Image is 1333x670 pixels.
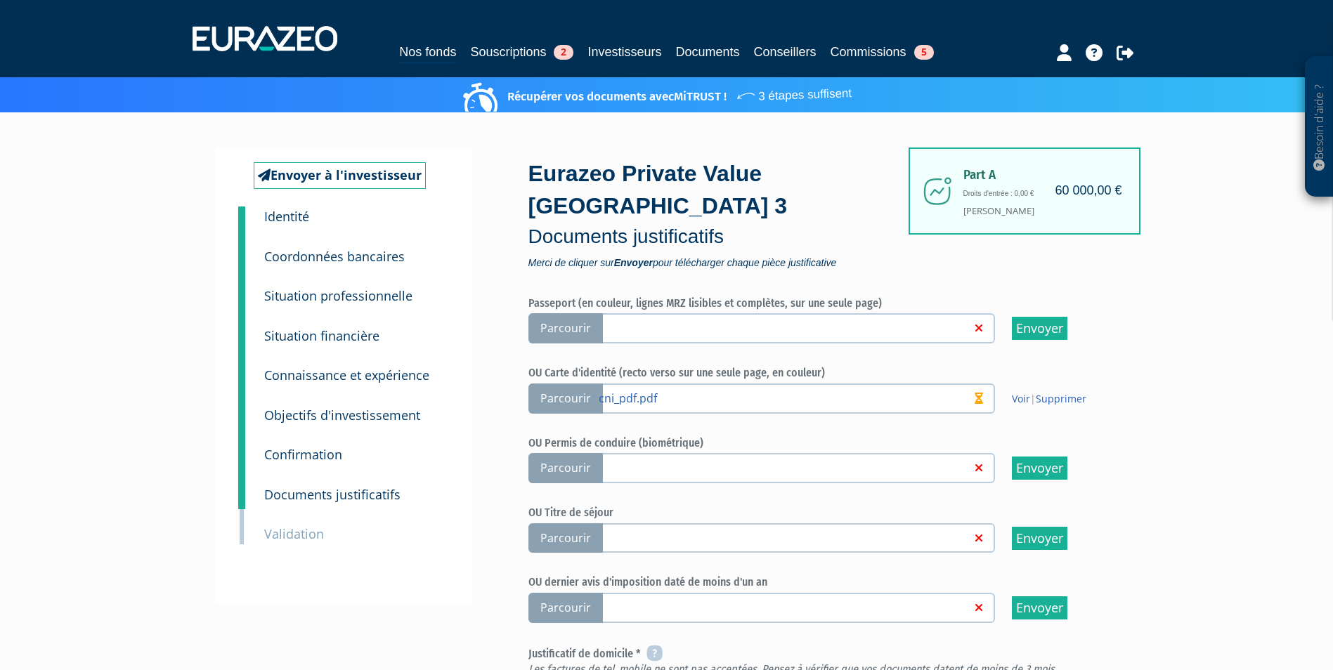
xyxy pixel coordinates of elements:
small: Connaissance et expérience [264,367,429,383]
a: Envoyer à l'investisseur [254,162,426,189]
span: Parcourir [528,523,603,553]
input: Envoyer [1012,527,1067,550]
a: 3 [238,267,245,310]
p: Besoin d'aide ? [1311,64,1327,190]
input: Envoyer [1012,317,1067,340]
a: 4 [238,307,245,350]
a: Voir [1012,392,1030,405]
a: 1 [238,206,245,235]
span: 2 [554,45,573,60]
a: MiTRUST ! [674,89,727,104]
strong: Envoyer [614,257,653,268]
h6: OU Carte d'identité (recto verso sur une seule page, en couleur) [528,367,1112,379]
span: 5 [914,45,934,60]
a: 8 [238,466,245,509]
small: Identité [264,208,309,225]
span: 3 étapes suffisent [735,77,852,106]
span: Parcourir [528,383,603,414]
a: 6 [238,386,245,430]
small: Documents justificatifs [264,486,401,503]
small: Coordonnées bancaires [264,248,405,265]
small: Objectifs d'investissement [264,407,420,423]
input: Envoyer [1012,456,1067,480]
h6: OU Titre de séjour [528,506,1112,519]
a: Nos fonds [399,42,456,64]
div: Eurazeo Private Value [GEOGRAPHIC_DATA] 3 [528,158,915,267]
small: Situation professionnelle [264,287,412,304]
a: Documents [676,42,740,62]
span: Parcourir [528,593,603,623]
a: Conseillers [754,42,817,62]
a: cni_pdf.pdf [599,390,972,405]
a: Commissions5 [831,42,934,62]
small: Validation [264,525,324,542]
small: Confirmation [264,446,342,463]
h6: Passeport (en couleur, lignes MRZ lisibles et complètes, sur une seule page) [528,297,1112,310]
img: 1732889491-logotype_eurazeo_blanc_rvb.png [193,26,337,51]
p: Documents justificatifs [528,223,915,251]
input: Envoyer [1012,596,1067,619]
a: Supprimer [1036,392,1086,405]
p: Récupérer vos documents avec [467,81,852,105]
small: Situation financière [264,327,379,344]
a: Investisseurs [587,42,661,62]
h6: OU Permis de conduire (biométrique) [528,437,1112,449]
a: 5 [238,346,245,390]
a: Souscriptions2 [470,42,573,62]
h6: OU dernier avis d'imposition daté de moins d'un an [528,576,1112,589]
span: Merci de cliquer sur pour télécharger chaque pièce justificative [528,258,915,268]
a: 2 [238,228,245,271]
span: | [1012,392,1086,406]
a: 7 [238,426,245,469]
span: Parcourir [528,453,603,483]
span: Parcourir [528,313,603,343]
